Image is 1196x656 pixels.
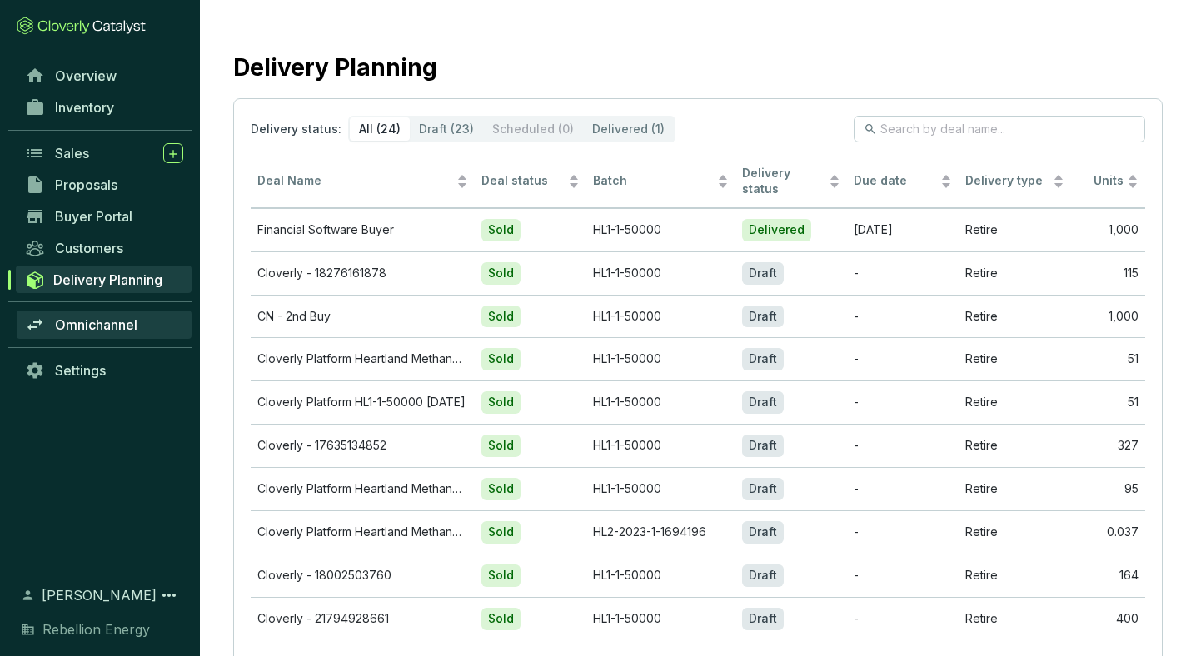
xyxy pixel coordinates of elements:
[251,121,341,137] p: Delivery status:
[53,271,162,288] span: Delivery Planning
[251,424,475,467] td: Cloverly - 17635134852
[1071,467,1146,510] td: 95
[1071,251,1146,295] td: 115
[586,597,735,640] td: HL1-1-50000
[55,362,106,379] span: Settings
[17,234,192,262] a: Customers
[742,166,825,197] span: Delivery status
[742,435,784,457] div: Draft
[593,173,714,189] span: Batch
[17,93,192,122] a: Inventory
[17,356,192,385] a: Settings
[1078,173,1124,189] span: Units
[55,240,123,256] span: Customers
[42,619,150,639] span: Rebellion Energy
[1071,554,1146,597] td: 164
[742,564,784,587] div: Draft
[854,524,952,540] p: -
[854,173,937,189] span: Due date
[1071,337,1146,380] td: 51
[959,554,1070,597] td: Retire
[251,380,475,424] td: Cloverly Platform HL1-1-50000 Apr 3
[965,173,1049,189] span: Delivery type
[854,266,952,281] p: -
[251,554,475,597] td: Cloverly - 18002503760
[854,438,952,454] p: -
[483,117,583,141] div: Scheduled (0)
[586,156,735,208] th: Batch
[742,219,811,241] div: Delivered
[17,139,192,167] a: Sales
[854,309,952,325] p: -
[481,391,521,414] div: Sold
[233,50,437,85] h2: Delivery Planning
[481,521,521,544] div: Sold
[1071,208,1146,251] td: 1,000
[475,156,586,208] th: Deal status
[959,380,1070,424] td: Retire
[251,337,475,380] td: Cloverly Platform Heartland Methane Abatement and Land Restoration – Packard & Kottke Ranch Proje...
[348,116,675,142] div: segmented control
[55,145,89,162] span: Sales
[1071,295,1146,338] td: 1,000
[854,351,952,367] p: -
[959,510,1070,554] td: Retire
[257,173,453,189] span: Deal Name
[481,478,521,500] div: Sold
[586,554,735,597] td: HL1-1-50000
[17,311,192,339] a: Omnichannel
[854,222,952,238] p: [DATE]
[959,156,1070,208] th: Delivery type
[481,219,521,241] div: Sold
[481,262,521,285] div: Sold
[16,266,192,293] a: Delivery Planning
[251,510,475,554] td: Cloverly Platform Heartland Methane Abatement and Land Restoration Project 2 Aug 23
[586,208,735,251] td: HL1-1-50000
[55,208,132,225] span: Buyer Portal
[55,316,137,333] span: Omnichannel
[583,117,674,141] div: Delivered (1)
[350,117,410,141] div: All (24)
[17,171,192,199] a: Proposals
[481,306,521,328] div: Sold
[742,521,784,544] div: Draft
[481,608,521,630] div: Sold
[959,467,1070,510] td: Retire
[742,391,784,414] div: Draft
[481,173,565,189] span: Deal status
[854,611,952,627] p: -
[481,564,521,587] div: Sold
[251,295,475,338] td: CN - 2nd Buy
[1071,380,1146,424] td: 51
[959,424,1070,467] td: Retire
[586,337,735,380] td: HL1-1-50000
[55,176,117,193] span: Proposals
[847,156,959,208] th: Due date
[959,251,1070,295] td: Retire
[586,510,735,554] td: HL2-2023-1-1694196
[586,251,735,295] td: HL1-1-50000
[481,435,521,457] div: Sold
[17,202,192,231] a: Buyer Portal
[586,295,735,338] td: HL1-1-50000
[1071,424,1146,467] td: 327
[959,295,1070,338] td: Retire
[735,156,847,208] th: Delivery status
[55,67,117,84] span: Overview
[854,395,952,410] p: -
[17,62,192,90] a: Overview
[959,337,1070,380] td: Retire
[251,251,475,295] td: Cloverly - 18276161878
[854,568,952,584] p: -
[959,208,1070,251] td: Retire
[854,481,952,497] p: -
[410,117,483,141] div: Draft (23)
[55,99,114,116] span: Inventory
[742,608,784,630] div: Draft
[959,597,1070,640] td: Retire
[586,424,735,467] td: HL1-1-50000
[742,262,784,285] div: Draft
[251,467,475,510] td: Cloverly Platform Heartland Methane Abatement and Land Restoration – Packard & Kottke Ranch Proje...
[1071,597,1146,640] td: 400
[586,467,735,510] td: HL1-1-50000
